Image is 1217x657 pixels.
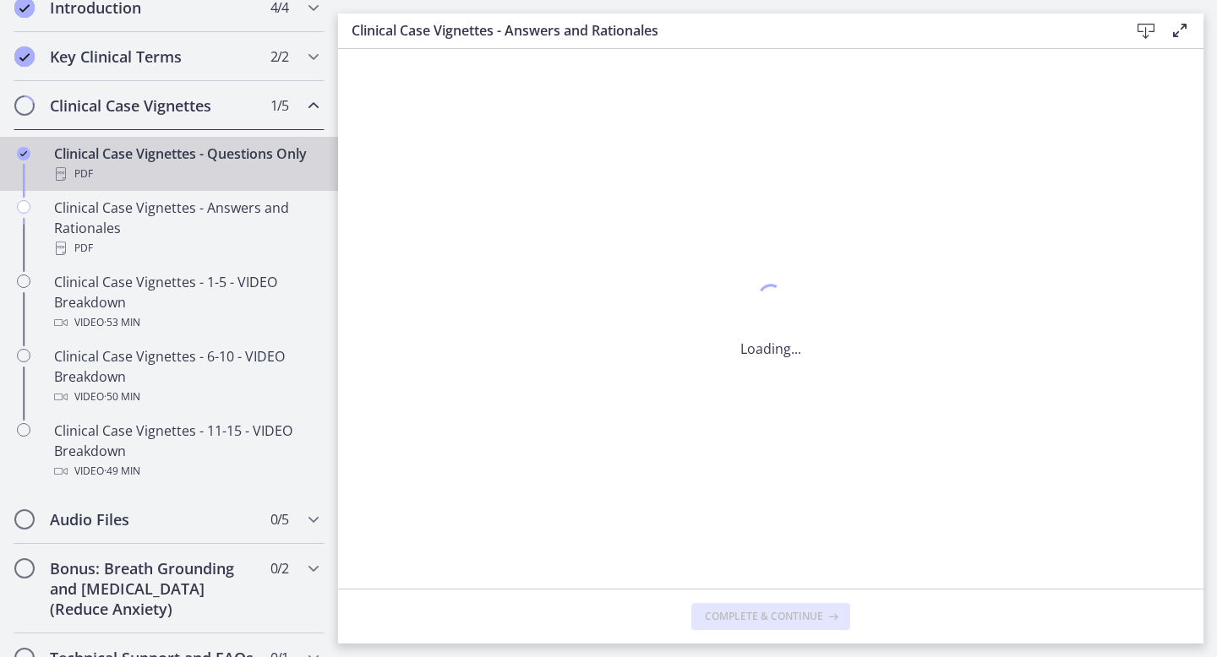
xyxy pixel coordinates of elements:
[691,603,850,630] button: Complete & continue
[54,144,318,184] div: Clinical Case Vignettes - Questions Only
[54,387,318,407] div: Video
[270,558,288,578] span: 0 / 2
[54,312,318,333] div: Video
[104,312,140,333] span: · 53 min
[54,346,318,407] div: Clinical Case Vignettes - 6-10 - VIDEO Breakdown
[104,387,140,407] span: · 50 min
[352,20,1102,41] h3: Clinical Case Vignettes - Answers and Rationales
[740,280,801,318] div: 1
[50,558,256,619] h2: Bonus: Breath Grounding and [MEDICAL_DATA] (Reduce Anxiety)
[270,509,288,529] span: 0 / 5
[705,610,823,623] span: Complete & continue
[54,164,318,184] div: PDF
[54,198,318,258] div: Clinical Case Vignettes - Answers and Rationales
[54,421,318,481] div: Clinical Case Vignettes - 11-15 - VIDEO Breakdown
[17,147,30,160] i: Completed
[50,46,256,67] h2: Key Clinical Terms
[270,46,288,67] span: 2 / 2
[104,461,140,481] span: · 49 min
[54,272,318,333] div: Clinical Case Vignettes - 1-5 - VIDEO Breakdown
[54,238,318,258] div: PDF
[54,461,318,481] div: Video
[270,95,288,116] span: 1 / 5
[740,339,801,359] p: Loading...
[14,46,35,67] i: Completed
[50,95,256,116] h2: Clinical Case Vignettes
[50,509,256,529] h2: Audio Files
